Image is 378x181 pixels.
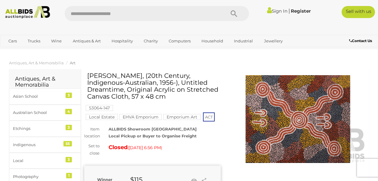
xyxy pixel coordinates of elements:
[109,133,197,138] strong: Local Pickup or Buyer to Organise Freight
[24,36,44,46] a: Trucks
[129,145,161,150] span: [DATE] 6:56 PM
[9,105,81,121] a: Australian School 4
[349,38,372,43] b: Contact Us
[13,141,63,148] div: Indigenous
[5,46,24,56] a: Office
[9,60,64,65] a: Antiques, Art & Memorabilia
[109,127,197,131] strong: ALLBIDS Showroom [GEOGRAPHIC_DATA]
[260,36,287,46] a: Jewellery
[5,36,21,46] a: Cars
[230,75,366,163] img: Sonda Turner Nampatjimpa, (20th Century, Indigenous-Australian, 1956-), Untitled Dreamtime, Origi...
[9,137,81,153] a: Indigenous 55
[86,106,113,110] a: 53064-147
[87,72,219,100] h1: [PERSON_NAME], (20th Century, Indigenous-Australian, 1956-), Untitled Dreamtime, Original Acrylic...
[291,8,311,14] a: Register
[69,36,105,46] a: Antiques & Art
[9,121,81,137] a: Etchings 3
[219,6,249,21] button: Search
[80,143,104,157] div: Set to close
[163,115,201,119] a: Emporium Art
[119,115,162,119] a: EHVA Emporium
[108,36,137,46] a: Hospitality
[349,38,373,44] a: Contact Us
[13,173,63,180] div: Photography
[267,8,287,14] a: Sign In
[66,157,72,162] div: 3
[13,109,63,116] div: Australian School
[70,60,75,65] a: Art
[140,36,162,46] a: Charity
[50,46,100,56] a: [GEOGRAPHIC_DATA]
[86,115,118,119] a: Local Estate
[13,93,63,100] div: Asian School
[66,93,72,98] div: 3
[63,141,72,146] div: 55
[128,145,162,150] span: ( )
[47,36,66,46] a: Wine
[288,8,290,14] span: |
[119,114,162,120] mark: EHVA Emporium
[13,125,63,132] div: Etchings
[165,36,195,46] a: Computers
[27,46,47,56] a: Sports
[203,112,215,121] span: ACT
[15,76,75,88] h2: Antiques, Art & Memorabilia
[9,88,81,104] a: Asian School 3
[65,109,72,114] div: 4
[9,153,81,169] a: Local 3
[66,173,72,178] div: 1
[109,144,128,151] strong: Closed
[230,36,257,46] a: Industrial
[163,114,201,120] mark: Emporium Art
[86,105,113,111] mark: 53064-147
[80,126,104,140] div: Item location
[3,6,53,19] img: Allbids.com.au
[66,125,72,130] div: 3
[198,36,227,46] a: Household
[13,157,63,164] div: Local
[86,114,118,120] mark: Local Estate
[342,6,375,18] a: Sell with us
